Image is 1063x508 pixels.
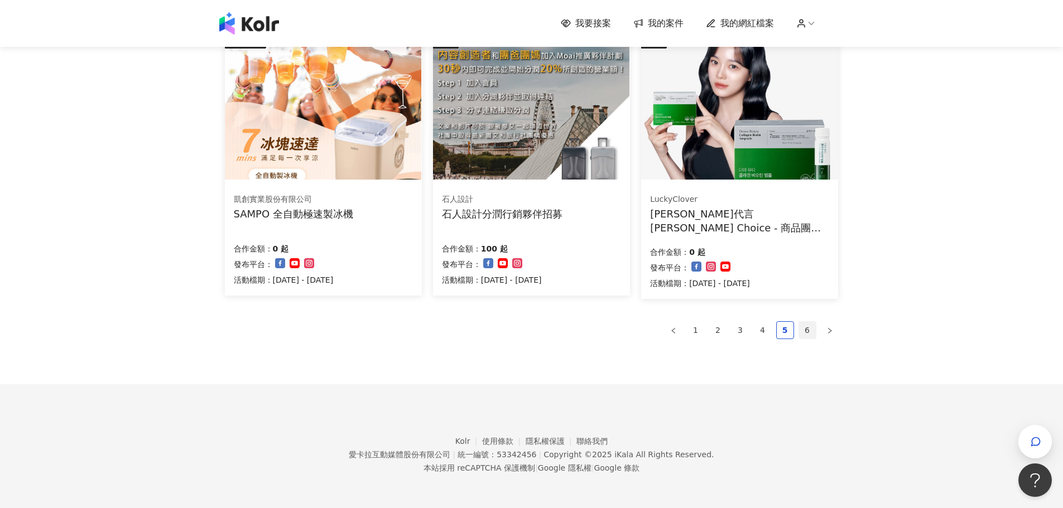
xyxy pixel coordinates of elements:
[650,261,689,274] p: 發布平台：
[526,437,577,446] a: 隱私權保護
[349,450,450,459] div: 愛卡拉互動媒體股份有限公司
[538,463,591,472] a: Google 隱私權
[648,17,684,30] span: 我的案件
[720,17,774,30] span: 我的網紅檔案
[453,450,455,459] span: |
[455,437,482,446] a: Kolr
[538,450,541,459] span: |
[1018,463,1052,497] iframe: Help Scout Beacon - Open
[482,437,526,446] a: 使用條款
[776,321,794,339] li: 5
[650,207,829,235] div: [PERSON_NAME]代言 [PERSON_NAME] Choice - 商品團購 -膠原蛋白
[219,12,279,35] img: logo
[687,322,704,338] a: 1
[754,321,772,339] li: 4
[826,327,833,334] span: right
[442,242,481,255] p: 合作金額：
[650,245,689,259] p: 合作金額：
[234,273,334,287] p: 活動檔期：[DATE] - [DATE]
[225,32,421,180] img: SAMPO 全自動極速製冰機
[576,437,608,446] a: 聯絡我們
[481,242,508,255] p: 100 起
[687,321,705,339] li: 1
[754,322,771,338] a: 4
[433,32,629,180] img: 石人設計行李箱
[650,194,829,205] div: LuckyClover
[273,242,289,255] p: 0 起
[543,450,714,459] div: Copyright © 2025 All Rights Reserved.
[633,17,684,30] a: 我的案件
[424,461,639,475] span: 本站採用 reCAPTCHA 保護機制
[641,32,838,180] img: 韓國健康食品功能性膠原蛋白
[689,245,705,259] p: 0 起
[650,277,750,290] p: 活動檔期：[DATE] - [DATE]
[706,17,774,30] a: 我的網紅檔案
[594,463,639,472] a: Google 條款
[442,207,562,221] div: 石人設計分潤行銷夥伴招募
[799,322,816,338] a: 6
[665,321,682,339] li: Previous Page
[799,321,816,339] li: 6
[709,321,727,339] li: 2
[575,17,611,30] span: 我要接案
[732,322,749,338] a: 3
[561,17,611,30] a: 我要接案
[665,321,682,339] button: left
[614,450,633,459] a: iKala
[442,258,481,271] p: 發布平台：
[821,321,839,339] button: right
[821,321,839,339] li: Next Page
[234,207,353,221] div: SAMPO 全自動極速製冰機
[442,273,542,287] p: 活動檔期：[DATE] - [DATE]
[234,194,353,205] div: 凱創實業股份有限公司
[670,327,677,334] span: left
[732,321,749,339] li: 3
[535,463,538,472] span: |
[442,194,562,205] div: 石人設計
[234,258,273,271] p: 發布平台：
[710,322,727,338] a: 2
[458,450,536,459] div: 統一編號：53342456
[234,242,273,255] p: 合作金額：
[591,463,594,472] span: |
[777,322,793,338] a: 5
